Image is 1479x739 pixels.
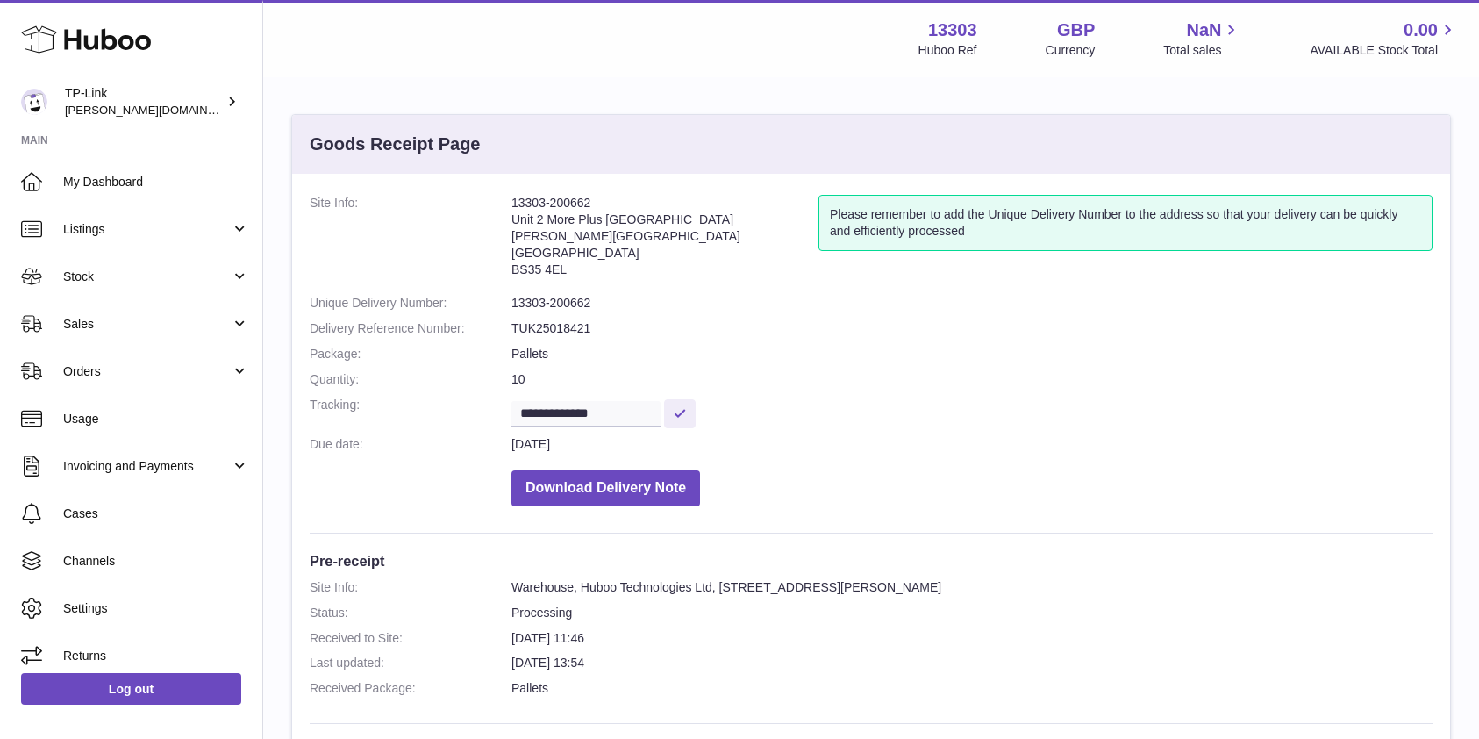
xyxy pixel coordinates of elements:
dt: Status: [310,605,511,621]
span: Returns [63,648,249,664]
span: Listings [63,221,231,238]
dt: Received Package: [310,680,511,697]
h3: Goods Receipt Page [310,133,481,156]
dd: TUK25018421 [511,320,1433,337]
dt: Due date: [310,436,511,453]
span: 0.00 [1404,18,1438,42]
span: My Dashboard [63,174,249,190]
span: Channels [63,553,249,570]
div: Please remember to add the Unique Delivery Number to the address so that your delivery can be qui... [818,195,1433,251]
span: Orders [63,363,231,380]
dd: Warehouse, Huboo Technologies Ltd, [STREET_ADDRESS][PERSON_NAME] [511,579,1433,596]
dt: Quantity: [310,371,511,388]
button: Download Delivery Note [511,470,700,506]
dt: Site Info: [310,579,511,596]
address: 13303-200662 Unit 2 More Plus [GEOGRAPHIC_DATA] [PERSON_NAME][GEOGRAPHIC_DATA] [GEOGRAPHIC_DATA] ... [511,195,818,286]
span: Sales [63,316,231,333]
img: susie.li@tp-link.com [21,89,47,115]
span: Cases [63,506,249,522]
span: Total sales [1163,42,1241,59]
span: Invoicing and Payments [63,458,231,475]
dt: Unique Delivery Number: [310,295,511,312]
h3: Pre-receipt [310,551,1433,570]
dt: Site Info: [310,195,511,286]
dd: Pallets [511,346,1433,362]
dd: [DATE] [511,436,1433,453]
span: AVAILABLE Stock Total [1310,42,1458,59]
a: Log out [21,673,241,705]
dd: [DATE] 11:46 [511,630,1433,647]
dt: Last updated: [310,655,511,671]
dd: Pallets [511,680,1433,697]
dd: 10 [511,371,1433,388]
dt: Delivery Reference Number: [310,320,511,337]
dt: Package: [310,346,511,362]
a: 0.00 AVAILABLE Stock Total [1310,18,1458,59]
dd: [DATE] 13:54 [511,655,1433,671]
dt: Tracking: [310,397,511,427]
span: Settings [63,600,249,617]
strong: 13303 [928,18,977,42]
dd: Processing [511,605,1433,621]
a: NaN Total sales [1163,18,1241,59]
strong: GBP [1057,18,1095,42]
div: TP-Link [65,85,223,118]
span: Stock [63,269,231,285]
span: NaN [1186,18,1221,42]
span: Usage [63,411,249,427]
span: [PERSON_NAME][DOMAIN_NAME][EMAIL_ADDRESS][DOMAIN_NAME] [65,103,443,117]
div: Huboo Ref [918,42,977,59]
dd: 13303-200662 [511,295,1433,312]
div: Currency [1046,42,1096,59]
dt: Received to Site: [310,630,511,647]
